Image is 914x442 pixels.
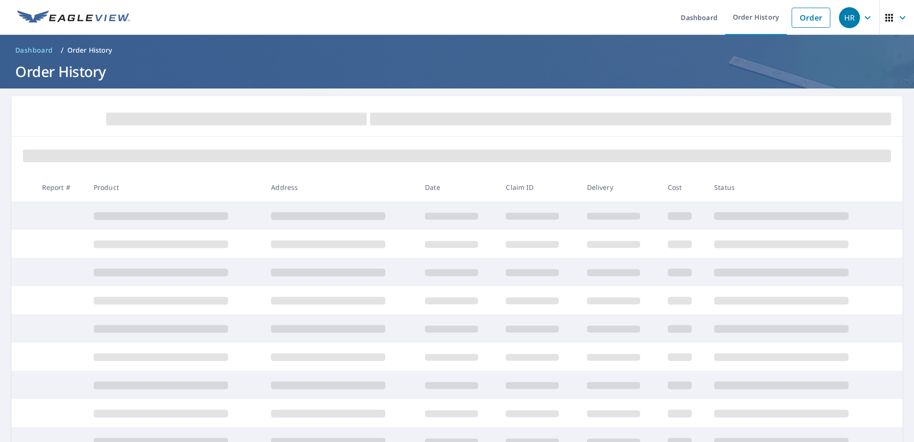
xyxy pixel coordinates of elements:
div: HR [839,7,860,28]
th: Cost [660,173,707,201]
nav: breadcrumb [11,43,903,58]
th: Status [707,173,884,201]
th: Claim ID [498,173,579,201]
li: / [61,44,64,56]
a: Order [792,8,830,28]
th: Delivery [579,173,660,201]
img: EV Logo [17,11,130,25]
p: Order History [67,45,112,55]
span: Dashboard [15,45,53,55]
h1: Order History [11,62,903,81]
th: Address [263,173,417,201]
th: Date [417,173,498,201]
th: Product [86,173,264,201]
th: Report # [34,173,86,201]
a: Dashboard [11,43,57,58]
